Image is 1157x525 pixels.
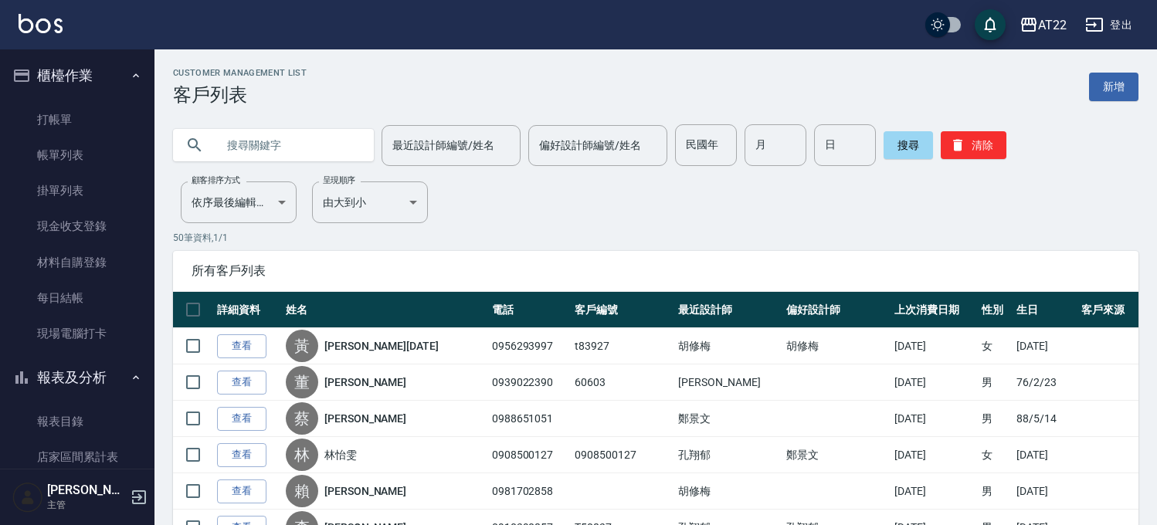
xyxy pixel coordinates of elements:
[978,401,1013,437] td: 男
[1013,364,1077,401] td: 76/2/23
[891,292,978,328] th: 上次消費日期
[488,401,572,437] td: 0988651051
[47,483,126,498] h5: [PERSON_NAME]
[891,364,978,401] td: [DATE]
[286,475,318,507] div: 賴
[1013,437,1077,473] td: [DATE]
[173,231,1138,245] p: 50 筆資料, 1 / 1
[782,437,891,473] td: 鄭景文
[978,437,1013,473] td: 女
[6,439,148,475] a: 店家區間累計表
[978,473,1013,510] td: 男
[488,292,572,328] th: 電話
[891,437,978,473] td: [DATE]
[6,245,148,280] a: 材料自購登錄
[192,174,240,186] label: 顧客排序方式
[1013,473,1077,510] td: [DATE]
[173,84,307,106] h3: 客戶列表
[488,437,572,473] td: 0908500127
[286,330,318,362] div: 黃
[6,173,148,208] a: 掛單列表
[978,292,1013,328] th: 性別
[884,131,933,159] button: 搜尋
[1077,292,1138,328] th: 客戶來源
[6,357,148,398] button: 報表及分析
[19,14,63,33] img: Logo
[975,9,1006,40] button: save
[782,292,891,328] th: 偏好設計師
[6,56,148,96] button: 櫃檯作業
[1079,11,1138,39] button: 登出
[978,364,1013,401] td: 男
[216,124,361,166] input: 搜尋關鍵字
[674,292,782,328] th: 最近設計師
[488,364,572,401] td: 0939022390
[173,68,307,78] h2: Customer Management List
[6,316,148,351] a: 現場電腦打卡
[674,328,782,364] td: 胡修梅
[1038,15,1067,35] div: AT22
[891,401,978,437] td: [DATE]
[1013,292,1077,328] th: 生日
[6,102,148,137] a: 打帳單
[941,131,1006,159] button: 清除
[488,328,572,364] td: 0956293997
[323,174,355,186] label: 呈現順序
[1013,328,1077,364] td: [DATE]
[324,374,406,390] a: [PERSON_NAME]
[978,328,1013,364] td: 女
[12,482,43,513] img: Person
[891,328,978,364] td: [DATE]
[488,473,572,510] td: 0981702858
[286,439,318,471] div: 林
[213,292,282,328] th: 詳細資料
[782,328,891,364] td: 胡修梅
[217,443,266,467] a: 查看
[6,280,148,316] a: 每日結帳
[1013,401,1077,437] td: 88/5/14
[1089,73,1138,101] a: 新增
[6,208,148,244] a: 現金收支登錄
[6,404,148,439] a: 報表目錄
[286,402,318,435] div: 蔡
[324,411,406,426] a: [PERSON_NAME]
[674,364,782,401] td: [PERSON_NAME]
[571,292,674,328] th: 客戶編號
[324,447,357,462] a: 林怡雯
[312,181,428,223] div: 由大到小
[192,263,1120,279] span: 所有客戶列表
[324,483,406,499] a: [PERSON_NAME]
[217,334,266,358] a: 查看
[217,407,266,431] a: 查看
[181,181,297,223] div: 依序最後編輯時間
[324,338,439,354] a: [PERSON_NAME][DATE]
[891,473,978,510] td: [DATE]
[217,479,266,503] a: 查看
[1013,9,1073,41] button: AT22
[571,364,674,401] td: 60603
[282,292,488,328] th: 姓名
[47,498,126,512] p: 主管
[571,328,674,364] td: t83927
[674,473,782,510] td: 胡修梅
[6,137,148,173] a: 帳單列表
[674,437,782,473] td: 孔翔郁
[217,371,266,395] a: 查看
[286,366,318,398] div: 董
[674,401,782,437] td: 鄭景文
[571,437,674,473] td: 0908500127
